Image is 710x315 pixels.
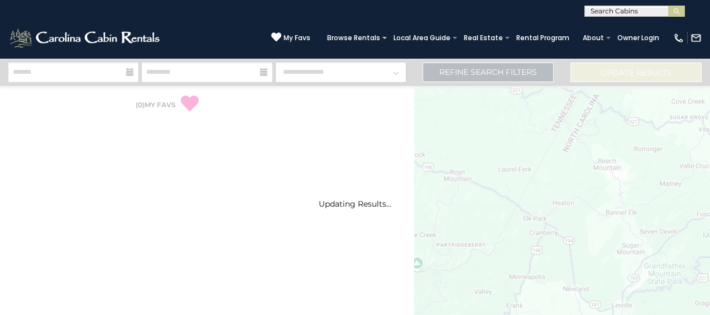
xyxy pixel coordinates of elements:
[673,32,684,44] img: phone-regular-white.png
[458,30,508,46] a: Real Estate
[271,32,310,44] a: My Favs
[388,30,456,46] a: Local Area Guide
[284,33,310,43] span: My Favs
[690,32,702,44] img: mail-regular-white.png
[577,30,610,46] a: About
[612,30,665,46] a: Owner Login
[511,30,575,46] a: Rental Program
[8,27,163,49] img: White-1-2.png
[322,30,386,46] a: Browse Rentals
